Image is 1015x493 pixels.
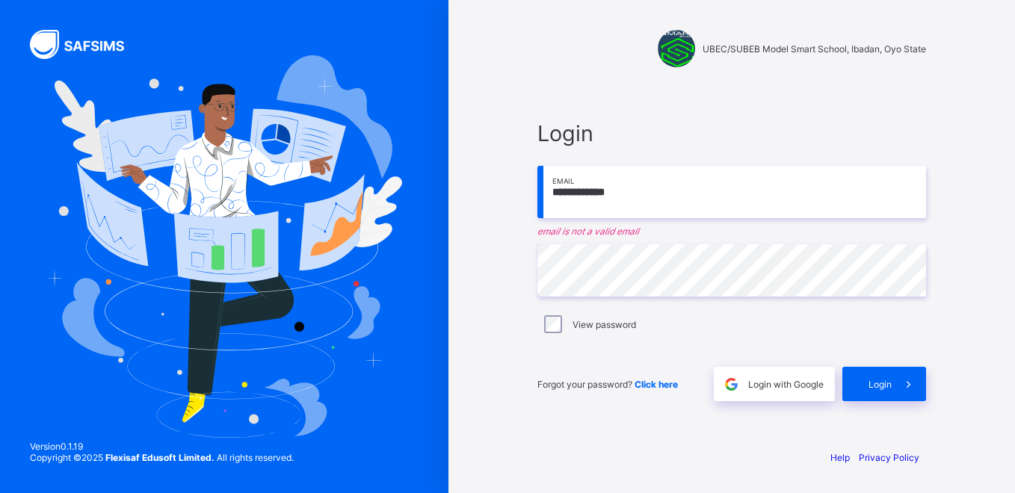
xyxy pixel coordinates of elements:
img: Hero Image [46,55,402,438]
span: Forgot your password? [537,379,678,390]
span: Version 0.1.19 [30,441,294,452]
span: Login [537,120,926,146]
a: Click here [635,379,678,390]
span: Login [869,379,892,390]
span: UBEC/SUBEB Model Smart School, Ibadan, Oyo State [703,43,926,55]
a: Help [830,452,850,463]
em: email is not a valid email [537,226,926,237]
strong: Flexisaf Edusoft Limited. [105,452,215,463]
span: Login with Google [748,379,824,390]
span: Copyright © 2025 All rights reserved. [30,452,294,463]
img: SAFSIMS Logo [30,30,142,59]
label: View password [573,319,636,330]
a: Privacy Policy [859,452,919,463]
img: google.396cfc9801f0270233282035f929180a.svg [723,376,740,393]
